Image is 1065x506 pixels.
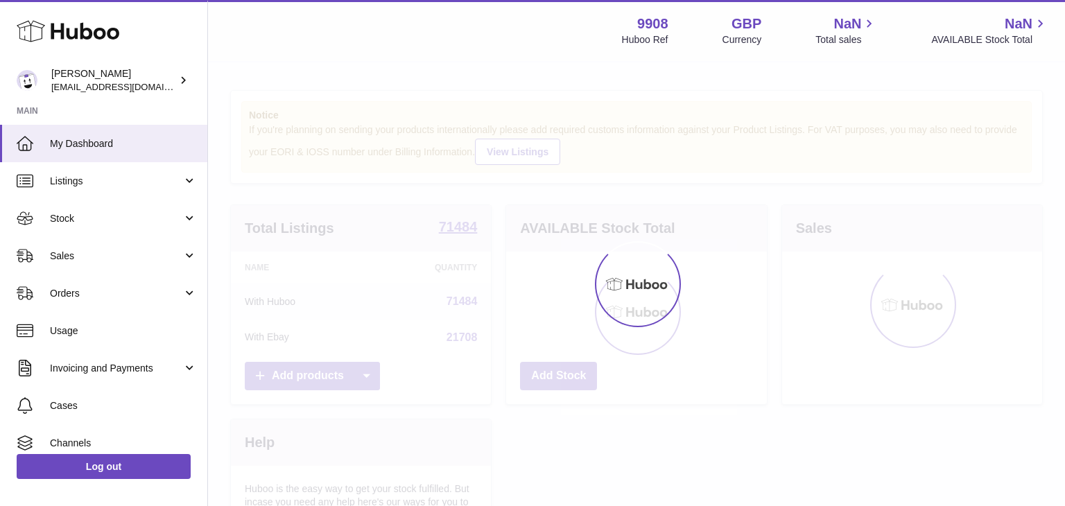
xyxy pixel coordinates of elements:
span: Cases [50,399,197,412]
span: Total sales [815,33,877,46]
span: Listings [50,175,182,188]
span: Sales [50,250,182,263]
strong: 9908 [637,15,668,33]
span: NaN [1005,15,1032,33]
a: NaN AVAILABLE Stock Total [931,15,1048,46]
span: Stock [50,212,182,225]
span: Usage [50,324,197,338]
span: AVAILABLE Stock Total [931,33,1048,46]
a: Log out [17,454,191,479]
span: My Dashboard [50,137,197,150]
a: NaN Total sales [815,15,877,46]
div: Huboo Ref [622,33,668,46]
strong: GBP [731,15,761,33]
span: NaN [833,15,861,33]
span: Orders [50,287,182,300]
span: Invoicing and Payments [50,362,182,375]
div: Currency [722,33,762,46]
img: tbcollectables@hotmail.co.uk [17,70,37,91]
div: [PERSON_NAME] [51,67,176,94]
span: [EMAIL_ADDRESS][DOMAIN_NAME] [51,81,204,92]
span: Channels [50,437,197,450]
